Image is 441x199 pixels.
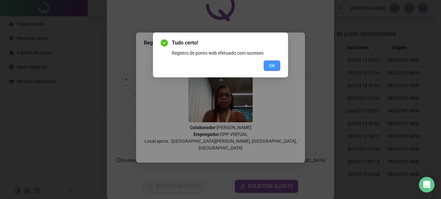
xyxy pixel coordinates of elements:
span: Tudo certo! [172,39,280,47]
span: OK [269,62,275,69]
div: Open Intercom Messenger [419,177,435,192]
span: check-circle [161,39,168,46]
div: Registro de ponto web efetuado com sucesso. [172,49,280,57]
button: OK [264,60,280,71]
